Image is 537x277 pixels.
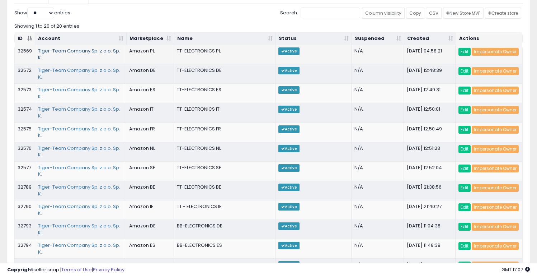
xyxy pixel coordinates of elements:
a: Impersonate Owner [472,165,519,172]
td: Amazon BE [126,181,174,200]
td: Amazon ES [126,239,174,258]
a: Edit [458,48,471,56]
a: Tiger-Team Company Sp. z o.o. Sp. K. [38,242,120,255]
span: Active [278,145,300,152]
td: N/A [352,64,404,83]
a: Edit [458,67,471,75]
a: Tiger-Team Company Sp. z o.o. Sp. K. [38,203,120,217]
span: Copy [409,10,421,16]
th: Marketplace: activate to sort column ascending [127,32,174,45]
td: TT-ELECTRONICS PL [174,45,275,64]
th: Name: activate to sort column ascending [174,32,276,45]
a: Tiger-Team Company Sp. z o.o. Sp. K. [38,261,120,275]
span: New Store MVP [446,10,480,16]
a: Tiger-Team Company Sp. z o.o. Sp. K. [38,125,120,139]
td: N/A [352,239,404,258]
td: [DATE] 12:48:39 [404,64,456,83]
td: Amazon PL [126,45,174,64]
a: Create store [485,8,521,19]
a: Terms of Use [61,266,92,273]
label: Search: [280,8,360,18]
td: TT-ELECTRONICS SE [174,161,275,181]
td: Amazon IE [126,200,174,220]
td: Amazon DE [126,220,174,239]
span: Active [278,86,300,94]
span: Column visibility [365,10,401,16]
a: Tiger-Team Company Sp. z o.o. Sp. K. [38,86,120,100]
a: Impersonate Owner [472,242,519,250]
td: [DATE] 12:52:04 [404,161,456,181]
td: TT-ELECTRONICS ES [174,83,275,103]
span: Active [278,106,300,113]
th: Account: activate to sort column ascending [35,32,127,45]
td: TT-ELECTRONICS NL [174,142,275,161]
a: Tiger-Team Company Sp. z o.o. Sp. K. [38,47,120,61]
td: N/A [352,45,404,64]
td: TT-ELECTRONICS BE [174,181,275,200]
td: Amazon ES [126,83,174,103]
a: Edit [458,106,471,114]
td: Amazon FR [126,123,174,142]
a: Impersonate Owner [472,184,519,192]
th: Created: activate to sort column ascending [404,32,456,45]
td: Amazon IT [126,103,174,122]
a: Edit [458,242,471,250]
span: Active [278,67,300,74]
span: Active [278,242,300,249]
span: Active [278,125,300,133]
th: Actions [456,32,522,45]
a: Tiger-Team Company Sp. z o.o. Sp. K. [38,67,120,80]
input: Search: [301,8,360,18]
span: Active [278,164,300,172]
td: TT-ELECTRONICS IT [174,103,275,122]
th: ID: activate to sort column descending [15,32,35,45]
span: CSV [429,10,438,16]
span: Active [278,222,300,230]
td: [DATE] 11:04:38 [404,220,456,239]
td: N/A [352,142,404,161]
a: Edit [458,223,471,231]
a: Impersonate Owner [472,262,519,269]
td: [DATE] 11:48:38 [404,239,456,258]
td: TT-ELECTRONICS FR [174,123,275,142]
td: [DATE] 04:58:21 [404,45,456,64]
a: Edit [458,165,471,172]
th: Suspended: activate to sort column ascending [352,32,404,45]
a: Privacy Policy [93,266,124,273]
a: Tiger-Team Company Sp. z o.o. Sp. K. [38,106,120,119]
a: Impersonate Owner [472,145,519,153]
td: BB-ELECTRONICS DE [174,220,275,239]
td: 32793 [15,220,35,239]
a: CSV [426,8,442,19]
td: 32574 [15,103,35,122]
a: Copy [406,8,424,19]
td: N/A [352,181,404,200]
td: N/A [352,123,404,142]
td: 32790 [15,200,35,220]
td: 32569 [15,45,35,64]
div: seller snap | | [7,267,124,273]
td: TT - ELECTRONICS IE [174,200,275,220]
td: 32576 [15,142,35,161]
td: 32789 [15,181,35,200]
a: Tiger-Team Company Sp. z o.o. Sp. K. [38,164,120,178]
td: N/A [352,161,404,181]
span: Active [278,184,300,191]
select: Showentries [27,8,54,18]
a: Edit [458,145,471,153]
a: Impersonate Owner [472,203,519,211]
td: [DATE] 12:50:01 [404,103,456,122]
td: N/A [352,200,404,220]
td: Amazon NL [126,142,174,161]
span: Create store [488,10,518,16]
td: 32575 [15,123,35,142]
th: Status: activate to sort column ascending [276,32,352,45]
a: Edit [458,262,471,269]
a: New Store MVP [443,8,484,19]
td: N/A [352,220,404,239]
td: [DATE] 21:40:27 [404,200,456,220]
a: Column visibility [362,8,405,19]
td: Amazon SE [126,161,174,181]
a: Edit [458,203,471,211]
a: Impersonate Owner [472,67,519,75]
